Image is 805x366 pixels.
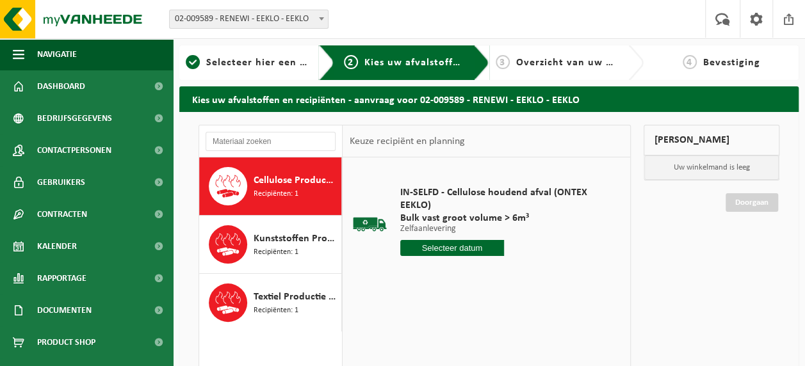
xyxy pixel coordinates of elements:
span: Contactpersonen [37,134,111,166]
a: 1Selecteer hier een vestiging [186,55,309,70]
span: 02-009589 - RENEWI - EEKLO - EEKLO [170,10,328,28]
a: Doorgaan [726,193,778,212]
span: Cellulose Productie Persoonlijke Hygiene (CR) [254,173,338,188]
span: 3 [496,55,510,69]
span: Documenten [37,294,92,326]
span: Recipiënten: 1 [254,246,298,259]
h2: Kies uw afvalstoffen en recipiënten - aanvraag voor 02-009589 - RENEWI - EEKLO - EEKLO [179,86,799,111]
span: Bulk vast groot volume > 6m³ [400,212,608,225]
div: Keuze recipiënt en planning [343,125,471,157]
span: Product Shop [37,326,95,358]
button: Textiel Productie Auto-industrie (CR) Recipiënten: 1 [199,274,342,331]
p: Zelfaanlevering [400,225,608,234]
input: Selecteer datum [400,240,504,256]
span: Navigatie [37,38,77,70]
span: 02-009589 - RENEWI - EEKLO - EEKLO [169,10,329,29]
span: Contracten [37,198,87,230]
button: Cellulose Productie Persoonlijke Hygiene (CR) Recipiënten: 1 [199,157,342,216]
span: Bevestiging [703,58,760,68]
span: Kunststoffen Productie Etiketten (CR) [254,231,338,246]
span: Gebruikers [37,166,85,198]
span: Textiel Productie Auto-industrie (CR) [254,289,338,305]
span: Overzicht van uw aanvraag [516,58,651,68]
p: Uw winkelmand is leeg [644,155,779,180]
span: Recipiënten: 1 [254,188,298,200]
span: Selecteer hier een vestiging [206,58,345,68]
div: [PERSON_NAME] [644,125,779,155]
span: Rapportage [37,262,86,294]
button: Kunststoffen Productie Etiketten (CR) Recipiënten: 1 [199,216,342,274]
span: Kalender [37,230,77,262]
span: Kies uw afvalstoffen en recipiënten [364,58,541,68]
span: 2 [344,55,358,69]
span: IN-SELFD - Cellulose houdend afval (ONTEX EEKLO) [400,186,608,212]
span: Dashboard [37,70,85,102]
span: 1 [186,55,200,69]
input: Materiaal zoeken [206,132,336,151]
span: Bedrijfsgegevens [37,102,112,134]
span: 4 [683,55,697,69]
span: Recipiënten: 1 [254,305,298,317]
